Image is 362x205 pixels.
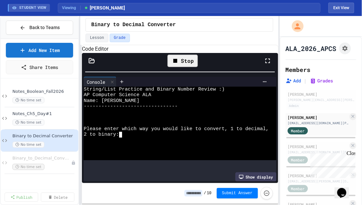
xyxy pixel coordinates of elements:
[84,87,225,92] span: String/List Practice and Binary Number Review :)
[310,77,333,84] button: Grades
[291,128,305,134] span: Member
[12,119,44,126] span: No time set
[82,45,278,53] h6: Code Editor
[12,133,77,139] span: Binary to Decimal Converter
[84,104,178,109] span: --------------------------------
[6,21,73,35] button: Back to Teams
[339,43,351,54] button: Assignment Settings
[19,5,47,11] span: STUDENT VIEW
[304,77,307,85] span: |
[288,97,354,102] div: [PERSON_NAME][EMAIL_ADDRESS][PERSON_NAME][PERSON_NAME][DOMAIN_NAME]
[12,164,44,170] span: No time set
[5,193,38,202] a: Publish
[288,179,348,184] div: [EMAIL_ADDRESS][PERSON_NAME][DOMAIN_NAME]
[288,103,300,109] div: Admin
[6,43,73,58] a: Add New Item
[62,5,81,11] span: Viewing
[335,179,355,198] iframe: chat widget
[41,193,74,202] a: Delete
[288,114,348,120] div: [PERSON_NAME]
[29,24,60,31] span: Back to Teams
[91,21,176,29] span: Binary to Decimal Converter
[204,191,206,196] span: /
[71,161,76,165] div: Unpublished
[285,19,305,34] div: My Account
[84,92,151,98] span: AP Computer Science ALA
[3,3,45,42] div: Chat with us now!Close
[235,172,276,181] div: Show display
[308,150,355,178] iframe: chat widget
[84,5,125,11] span: [PERSON_NAME]
[84,77,117,87] div: Console
[288,150,348,155] div: [EMAIL_ADDRESS][DOMAIN_NAME][PERSON_NAME]
[12,89,77,94] span: Notes_Boolean_Fall2026
[222,191,253,196] span: Submit Answer
[86,34,108,42] button: Lesson
[328,3,354,13] button: Exit student view
[288,121,348,126] div: [EMAIL_ADDRESS][DOMAIN_NAME][PERSON_NAME]
[291,186,305,192] span: Member
[84,126,269,132] span: Please enter which way you would like to convert, 1 to decimal,
[12,156,71,161] span: Binary_to_Decimal_Converter_92625(REVISED)
[207,191,212,196] span: 10
[12,97,44,103] span: No time set
[288,173,348,179] div: [PERSON_NAME]
[84,132,119,137] span: 2 to binary:
[286,44,337,53] h1: ALA_2026_APCS
[110,34,130,42] button: Grade
[288,91,354,97] div: [PERSON_NAME]
[260,187,273,199] button: Force resubmission of student's answer (Admin only)
[286,65,311,74] h2: Members
[12,142,44,148] span: No time set
[6,60,73,74] a: Share Items
[291,157,305,163] span: Member
[84,98,139,104] span: Name: [PERSON_NAME]
[288,144,348,149] div: [PERSON_NAME]
[217,188,258,198] button: Submit Answer
[84,78,108,85] div: Console
[286,77,301,84] button: Add
[12,111,77,117] span: Notes_Ch5_Day#1
[167,55,198,67] div: Stop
